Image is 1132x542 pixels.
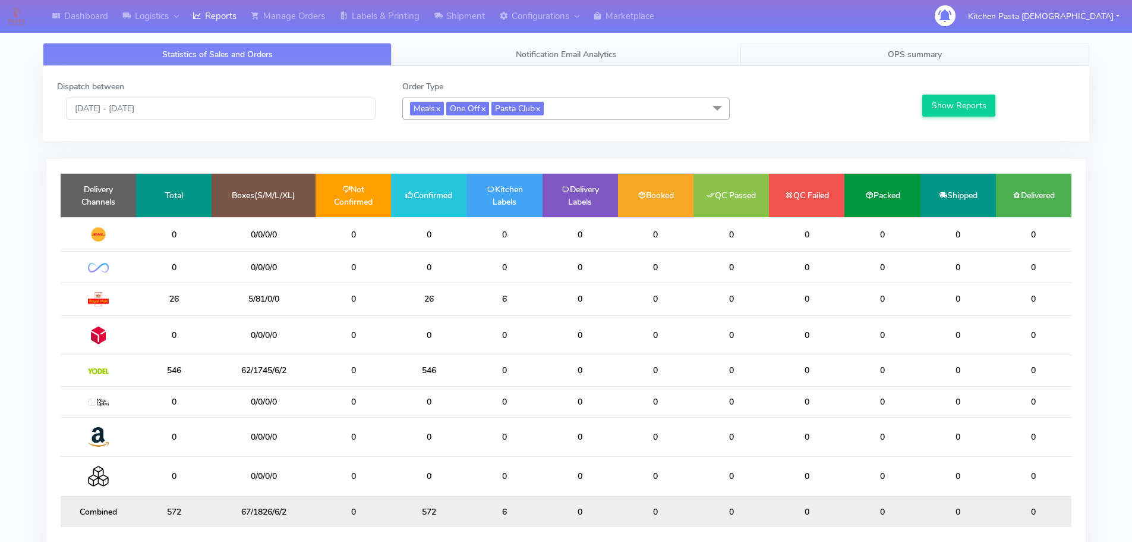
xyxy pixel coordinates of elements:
td: 0 [543,417,618,456]
td: 0 [136,386,212,417]
td: 0 [136,315,212,355]
td: 0 [996,355,1071,386]
td: Kitchen Labels [466,174,542,217]
span: Meals [410,102,444,115]
td: 0 [769,355,844,386]
label: Dispatch between [57,80,124,93]
td: 0 [136,457,212,496]
span: Statistics of Sales and Orders [162,49,273,60]
td: 0 [693,217,769,252]
td: 0 [693,252,769,283]
td: 0 [693,315,769,355]
td: 546 [391,355,466,386]
td: 0 [316,457,391,496]
td: 0 [693,496,769,527]
td: 0 [618,457,693,496]
span: OPS summary [888,49,942,60]
td: QC Failed [769,174,844,217]
td: 0 [466,315,542,355]
td: 0 [466,252,542,283]
td: 0 [316,417,391,456]
td: 0 [466,386,542,417]
td: 0 [316,252,391,283]
td: 0 [769,217,844,252]
td: 0 [693,386,769,417]
td: 0 [316,496,391,527]
td: 0 [136,252,212,283]
span: Pasta Club [491,102,544,115]
td: 0 [543,496,618,527]
td: 67/1826/6/2 [212,496,316,527]
td: 0 [844,283,920,315]
td: 0 [844,315,920,355]
td: 0/0/0/0 [212,417,316,456]
td: 0/0/0/0 [212,217,316,252]
td: 0 [769,315,844,355]
td: 0 [618,315,693,355]
img: OnFleet [88,263,109,273]
td: Booked [618,174,693,217]
td: 0 [391,457,466,496]
td: 0 [543,386,618,417]
td: 0 [769,252,844,283]
td: 0 [996,496,1071,527]
td: Confirmed [391,174,466,217]
label: Order Type [402,80,443,93]
td: 0 [543,457,618,496]
td: 0 [466,355,542,386]
td: 0 [693,355,769,386]
span: One Off [446,102,489,115]
td: 5/81/0/0 [212,283,316,315]
td: 0 [693,457,769,496]
td: 0/0/0/0 [212,457,316,496]
td: QC Passed [693,174,769,217]
td: 0 [844,417,920,456]
td: 0 [996,457,1071,496]
td: 0 [844,252,920,283]
td: 0 [693,283,769,315]
td: 0 [996,283,1071,315]
td: 0 [693,417,769,456]
td: 0 [618,217,693,252]
td: 0/0/0/0 [212,386,316,417]
td: 0 [844,496,920,527]
td: Delivery Labels [543,174,618,217]
td: 0 [543,315,618,355]
td: 0 [920,457,996,496]
td: 0 [543,355,618,386]
a: x [480,102,485,114]
td: 0 [543,283,618,315]
td: 62/1745/6/2 [212,355,316,386]
button: Show Reports [922,95,995,117]
img: DPD [88,325,109,346]
img: Yodel [88,368,109,374]
td: 0 [920,252,996,283]
td: 0 [391,417,466,456]
td: 0 [920,386,996,417]
td: 0 [316,315,391,355]
td: 0 [618,496,693,527]
td: 0 [996,417,1071,456]
td: 0 [844,217,920,252]
td: 0 [316,283,391,315]
td: 0 [466,217,542,252]
td: 26 [136,283,212,315]
a: x [435,102,440,114]
td: 0 [316,355,391,386]
td: 546 [136,355,212,386]
td: 0 [391,252,466,283]
td: 0 [391,386,466,417]
input: Pick the Daterange [66,98,376,120]
td: 0 [769,283,844,315]
td: 0 [769,457,844,496]
td: 0 [618,283,693,315]
td: 0/0/0/0 [212,315,316,355]
td: 26 [391,283,466,315]
td: Delivered [996,174,1071,217]
td: 0 [618,386,693,417]
td: 0 [844,386,920,417]
img: MaxOptra [88,399,109,407]
img: DHL [88,227,109,242]
td: 0 [920,315,996,355]
td: 0 [618,355,693,386]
